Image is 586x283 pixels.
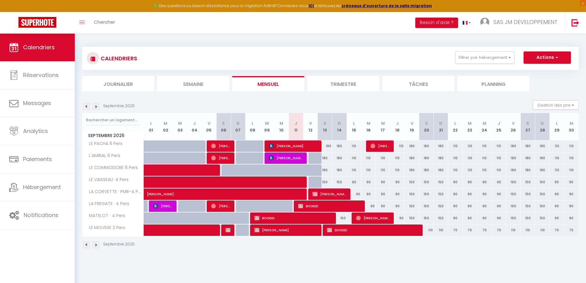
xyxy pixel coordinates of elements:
[463,212,477,224] div: 90
[370,140,390,152] span: [PERSON_NAME]
[535,176,549,188] div: 150
[506,176,520,188] div: 150
[83,140,124,147] span: LE PACHA 6 Pers
[390,176,405,188] div: 90
[318,113,332,140] th: 13
[338,120,341,126] abbr: D
[332,212,347,224] div: 150
[570,120,573,126] abbr: M
[341,3,432,8] a: créneaux d'ouverture de la salle migration
[309,3,314,8] a: ICI
[318,152,332,164] div: 180
[390,188,405,200] div: 90
[23,43,55,51] span: Calendriers
[390,152,405,164] div: 110
[376,188,390,200] div: 90
[83,188,145,195] span: LA CORVETTE · PMR-4 Pers
[245,113,260,140] th: 08
[361,188,376,200] div: 90
[535,200,549,212] div: 150
[550,140,564,152] div: 110
[492,152,506,164] div: 110
[103,241,135,247] p: Septembre 2025
[526,120,529,126] abbr: S
[419,224,434,236] div: 110
[327,224,419,236] span: BOOKED
[439,120,442,126] abbr: D
[419,200,434,212] div: 150
[396,120,399,126] abbr: J
[211,200,230,212] span: [PERSON_NAME]
[157,76,229,91] li: Semaine
[506,188,520,200] div: 150
[468,120,472,126] abbr: M
[332,140,347,152] div: 180
[556,120,558,126] abbr: L
[211,152,230,164] span: [PERSON_NAME]
[498,120,500,126] abbr: J
[353,120,355,126] abbr: L
[356,212,390,224] span: [PERSON_NAME]
[419,212,434,224] div: 150
[405,140,419,152] div: 180
[434,224,448,236] div: 110
[94,19,115,25] span: Chercher
[405,176,419,188] div: 150
[5,2,23,21] button: Ouvrir le widget de chat LiveChat
[147,185,303,197] span: [PERSON_NAME]
[405,188,419,200] div: 150
[419,152,434,164] div: 180
[86,115,140,126] input: Rechercher un logement...
[463,113,477,140] th: 23
[99,51,137,65] h3: CALENDRIERS
[82,131,144,140] span: Septembre 2025
[309,120,312,126] abbr: V
[564,140,579,152] div: 110
[455,51,514,64] button: Filtrer par hébergement
[332,113,347,140] th: 14
[448,212,463,224] div: 90
[260,113,274,140] th: 09
[193,120,196,126] abbr: J
[231,113,245,140] th: 07
[550,212,564,224] div: 90
[434,152,448,164] div: 180
[318,164,332,176] div: 180
[520,113,535,140] th: 27
[83,212,127,219] span: MATELOT · 4 Pers
[144,188,158,200] a: [PERSON_NAME]
[550,224,564,236] div: 70
[83,164,139,171] span: LE COMMODORE 6 Pers
[434,212,448,224] div: 150
[506,140,520,152] div: 180
[222,120,225,126] abbr: S
[463,176,477,188] div: 90
[477,140,492,152] div: 110
[524,51,571,64] button: Actions
[550,113,564,140] th: 29
[506,224,520,236] div: 110
[564,164,579,176] div: 110
[564,200,579,212] div: 90
[434,140,448,152] div: 180
[23,99,51,107] span: Messages
[23,71,59,79] span: Réservations
[332,152,347,164] div: 180
[318,140,332,152] div: 180
[232,76,304,91] li: Mensuel
[405,212,419,224] div: 150
[415,18,458,28] button: Besoin d'aide ?
[434,176,448,188] div: 150
[83,224,127,231] span: LE MOUSSE 2 Pers
[361,200,376,212] div: 90
[535,164,549,176] div: 180
[313,188,346,200] span: [PERSON_NAME]
[23,155,52,163] span: Paiements
[390,212,405,224] div: 90
[361,113,376,140] th: 16
[448,224,463,236] div: 70
[572,19,579,26] img: logout
[237,120,240,126] abbr: D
